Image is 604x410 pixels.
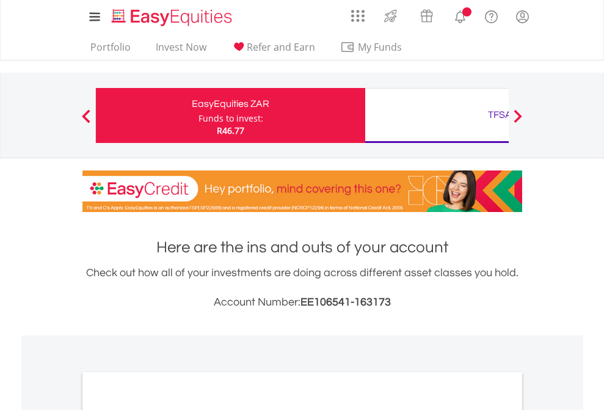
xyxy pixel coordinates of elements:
button: Next [506,115,530,128]
a: Portfolio [86,41,136,60]
a: My Profile [507,3,538,30]
h3: Account Number: [82,294,522,311]
a: Invest Now [151,41,211,60]
a: Notifications [445,3,476,27]
img: vouchers-v2.svg [417,6,437,26]
a: Vouchers [409,3,445,26]
h1: Here are the ins and outs of your account [82,236,522,258]
a: Home page [107,3,237,27]
img: thrive-v2.svg [380,6,401,26]
div: EasyEquities ZAR [103,95,358,112]
a: Refer and Earn [227,41,320,60]
span: EE106541-163173 [300,296,391,308]
div: Check out how all of your investments are doing across different asset classes you hold. [82,265,522,311]
img: EasyCredit Promotion Banner [82,170,522,212]
span: My Funds [340,39,420,55]
img: EasyEquities_Logo.png [109,7,237,27]
button: Previous [74,115,98,128]
div: Funds to invest: [198,112,263,125]
span: Refer and Earn [247,40,315,54]
a: AppsGrid [343,3,373,23]
img: grid-menu-icon.svg [351,9,365,23]
span: R46.77 [217,125,244,136]
a: FAQ's and Support [476,3,507,27]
